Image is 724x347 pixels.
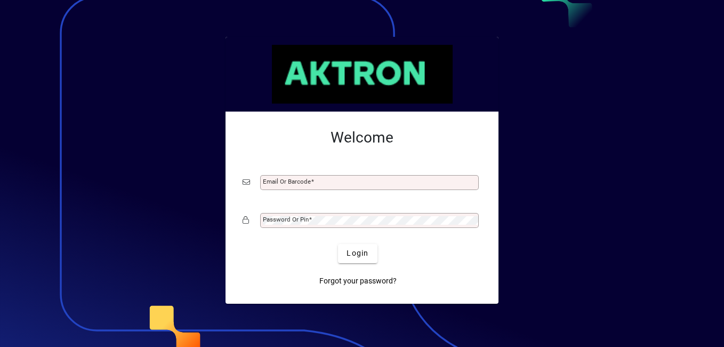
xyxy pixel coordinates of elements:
span: Login [347,248,368,259]
button: Login [338,244,377,263]
mat-label: Email or Barcode [263,178,311,185]
span: Forgot your password? [319,275,397,287]
mat-label: Password or Pin [263,216,309,223]
a: Forgot your password? [315,272,401,291]
h2: Welcome [243,129,481,147]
